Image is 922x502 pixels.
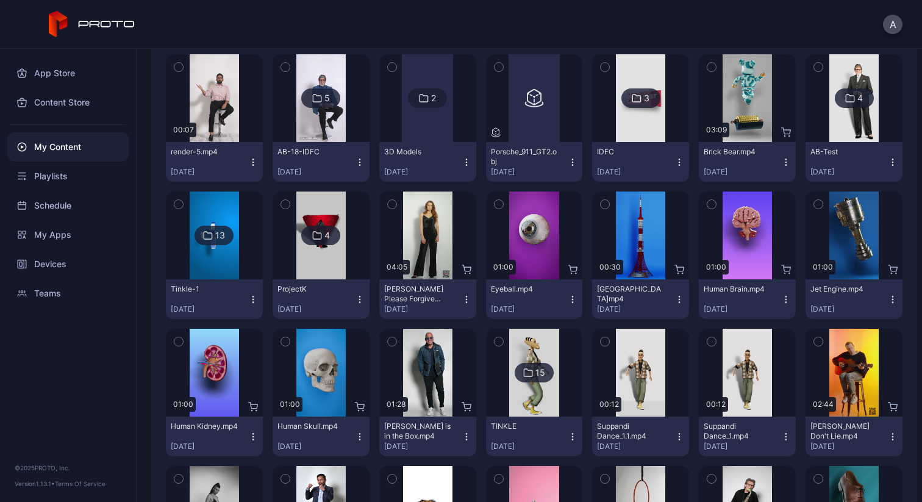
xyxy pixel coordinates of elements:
div: 15 [535,367,545,378]
div: [DATE] [810,167,888,177]
div: [DATE] [277,167,355,177]
a: Schedule [7,191,129,220]
div: [DATE] [810,304,888,314]
button: TINKLE[DATE] [486,417,583,456]
div: Tinkle-1 [171,284,238,294]
div: AB-Test [810,147,877,157]
div: Porsche_911_GT2.obj [491,147,558,167]
div: Suppandi Dance_1.mp4 [704,421,771,441]
a: My Content [7,132,129,162]
button: Human Brain.mp4[DATE] [699,279,796,319]
a: Devices [7,249,129,279]
button: [PERSON_NAME] is in the Box.mp4[DATE] [379,417,476,456]
button: AB-18-IDFC[DATE] [273,142,370,182]
div: [DATE] [597,304,674,314]
div: [DATE] [277,304,355,314]
div: 2 [431,93,436,104]
button: Suppandi Dance_1.mp4[DATE] [699,417,796,456]
button: Human Kidney.mp4[DATE] [166,417,263,456]
div: ProjectK [277,284,345,294]
div: 13 [215,230,225,241]
button: Porsche_911_GT2.obj[DATE] [486,142,583,182]
div: IDFC [597,147,664,157]
button: Tinkle-1[DATE] [166,279,263,319]
div: Adeline Mocke's Please Forgive Me.mp4 [384,284,451,304]
div: [DATE] [704,167,781,177]
div: Ryan Pollie's Don't Lie.mp4 [810,421,877,441]
button: [PERSON_NAME] Don't Lie.mp4[DATE] [806,417,902,456]
button: IDFC[DATE] [592,142,689,182]
div: Human Kidney.mp4 [171,421,238,431]
button: Eyeball.mp4[DATE] [486,279,583,319]
a: Teams [7,279,129,308]
div: [DATE] [171,167,248,177]
div: [DATE] [384,167,462,177]
div: Suppandi Dance_1.1.mp4 [597,421,664,441]
div: [DATE] [597,167,674,177]
div: [DATE] [277,442,355,451]
div: 3D Models [384,147,451,157]
span: Version 1.13.1 • [15,480,55,487]
div: AB-18-IDFC [277,147,345,157]
div: [DATE] [491,304,568,314]
div: [DATE] [171,304,248,314]
div: Howie Mandel is in the Box.mp4 [384,421,451,441]
div: 4 [324,230,330,241]
div: [DATE] [491,167,568,177]
button: Human Skull.mp4[DATE] [273,417,370,456]
div: [DATE] [704,442,781,451]
div: Brick Bear.mp4 [704,147,771,157]
div: [DATE] [384,442,462,451]
button: [PERSON_NAME] Please Forgive Me.mp4[DATE] [379,279,476,319]
div: Human Brain.mp4 [704,284,771,294]
div: [DATE] [171,442,248,451]
div: render-5.mp4 [171,147,238,157]
div: [DATE] [491,442,568,451]
div: 3 [644,93,649,104]
div: [DATE] [810,442,888,451]
div: Human Skull.mp4 [277,421,345,431]
button: Brick Bear.mp4[DATE] [699,142,796,182]
button: A [883,15,902,34]
div: [DATE] [597,442,674,451]
a: Playlists [7,162,129,191]
div: [DATE] [704,304,781,314]
div: Eyeball.mp4 [491,284,558,294]
div: TINKLE [491,421,558,431]
button: [GEOGRAPHIC_DATA]mp4[DATE] [592,279,689,319]
button: Suppandi Dance_1.1.mp4[DATE] [592,417,689,456]
button: ProjectK[DATE] [273,279,370,319]
button: AB-Test[DATE] [806,142,902,182]
button: 3D Models[DATE] [379,142,476,182]
div: © 2025 PROTO, Inc. [15,463,121,473]
div: Tokyo Tower.mp4 [597,284,664,304]
a: Content Store [7,88,129,117]
div: Jet Engine.mp4 [810,284,877,294]
a: App Store [7,59,129,88]
button: render-5.mp4[DATE] [166,142,263,182]
button: Jet Engine.mp4[DATE] [806,279,902,319]
div: 5 [324,93,330,104]
div: 4 [857,93,863,104]
a: Terms Of Service [55,480,105,487]
a: My Apps [7,220,129,249]
div: [DATE] [384,304,462,314]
